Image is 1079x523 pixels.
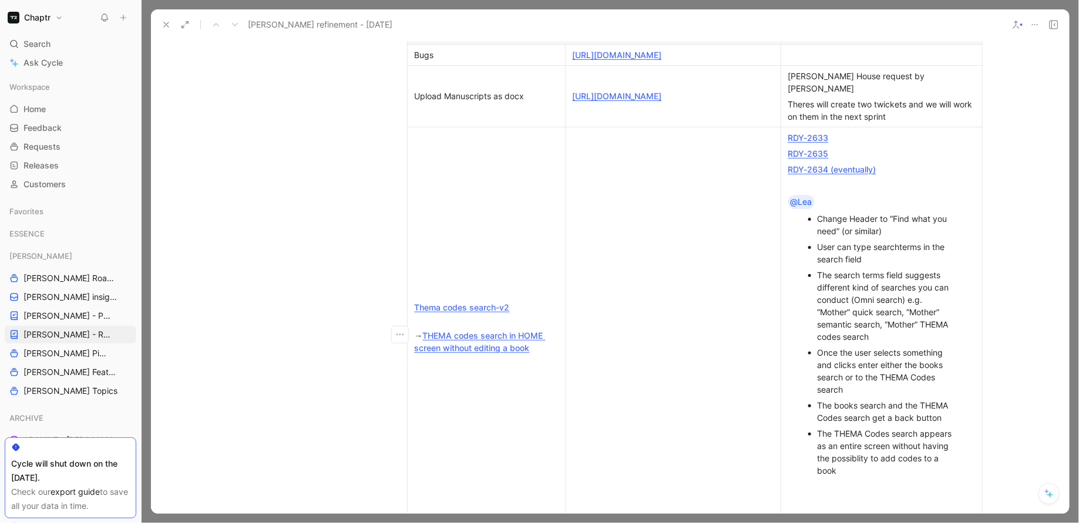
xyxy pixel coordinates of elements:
a: Home [5,100,136,118]
a: export guide [51,487,100,497]
span: Search [23,37,51,51]
div: The books search and the THEMA Codes search get a back button [818,399,957,424]
span: Feedback [23,122,62,134]
a: Releases [5,157,136,174]
div: @Lea [791,195,812,209]
div: [PERSON_NAME] House request by [PERSON_NAME] [788,70,975,95]
a: Customers [5,176,136,193]
a: RDY-2635 [788,149,829,158]
a: [PERSON_NAME] insights [5,288,136,306]
span: [PERSON_NAME] - PLANNINGS [23,310,113,322]
span: [PERSON_NAME] Pipeline [23,347,109,359]
span: [PERSON_NAME] Features [23,366,120,378]
div: ARCHIVEARCHIVE - [PERSON_NAME] PipelineARCHIVE - Noa Pipeline [5,409,136,468]
a: ARCHIVE - [PERSON_NAME] Pipeline [5,431,136,449]
div: The THEMA Codes search appears as an entire screen without having the possiblity to add codes to ... [818,427,957,477]
a: Requests [5,138,136,156]
span: Requests [23,141,60,153]
span: Workspace [9,81,50,93]
span: Ask Cycle [23,56,63,70]
a: RDY-2633 [788,133,829,143]
div: The search terms field suggests different kind of searches you can conduct (Omni search) e.g. “Mo... [818,269,957,343]
div: → [415,317,558,354]
div: Cycle will shut down on the [DATE]. [11,457,130,485]
div: Once the user selects something and clicks enter either the books search or to the THEMA Codes se... [818,346,957,396]
span: [PERSON_NAME] Topics [23,385,117,397]
a: RDY-2634 (eventually) [788,164,876,174]
h1: Chaptr [24,12,51,23]
div: [PERSON_NAME] [5,247,136,265]
button: ChaptrChaptr [5,9,66,26]
a: Ask Cycle [5,54,136,72]
div: Upload Manuscripts as docx [415,90,558,102]
a: [PERSON_NAME] Pipeline [5,345,136,362]
div: Favorites [5,203,136,220]
span: [PERSON_NAME] - REFINEMENTS [23,329,114,340]
a: [URL][DOMAIN_NAME] [573,91,662,101]
div: Workspace [5,78,136,96]
a: THEMA codes search in HOME screen without editing a book [415,330,546,353]
a: [PERSON_NAME] - PLANNINGS [5,307,136,325]
a: [URL][DOMAIN_NAME] [573,50,662,60]
div: Check our to save all your data in time. [11,485,130,513]
div: Search [5,35,136,53]
span: Favorites [9,205,43,217]
a: [PERSON_NAME] Features [5,363,136,381]
a: Thema codes search-v2 [415,302,510,312]
a: [PERSON_NAME] Roadmap - open items [5,269,136,287]
span: [PERSON_NAME] refinement - [DATE] [248,18,392,32]
div: Theres will create two twickets and we will work on them in the next sprint [788,98,975,123]
a: [PERSON_NAME] Topics [5,382,136,400]
span: [PERSON_NAME] insights [23,291,120,303]
a: Feedback [5,119,136,137]
span: ARCHIVE - [PERSON_NAME] Pipeline [23,434,123,446]
span: Home [23,103,46,115]
span: Releases [23,160,59,171]
span: ESSENCE [9,228,45,239]
div: ESSENCE [5,225,136,246]
div: ESSENCE [5,225,136,242]
div: Bugs [415,49,558,61]
span: [PERSON_NAME] [9,250,72,262]
span: Customers [23,178,66,190]
div: User can type searchterms in the search field [818,241,957,265]
img: Chaptr [8,12,19,23]
div: Change Header to “Find what you need” (or similar) [818,212,957,237]
span: ARCHIVE [9,412,43,424]
a: [PERSON_NAME] - REFINEMENTS [5,326,136,343]
div: ARCHIVE [5,409,136,427]
span: [PERSON_NAME] Roadmap - open items [23,272,116,284]
div: [PERSON_NAME][PERSON_NAME] Roadmap - open items[PERSON_NAME] insights[PERSON_NAME] - PLANNINGS[PE... [5,247,136,400]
